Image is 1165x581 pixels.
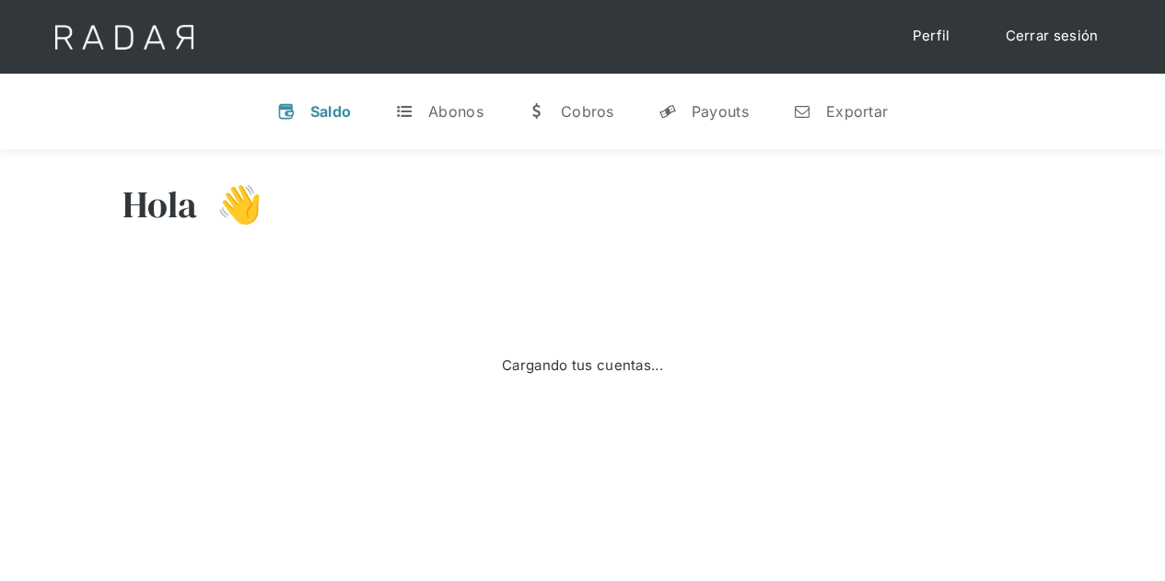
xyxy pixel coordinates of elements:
h3: Hola [122,181,198,227]
div: y [658,102,677,121]
div: Payouts [692,102,749,121]
div: v [277,102,296,121]
div: Exportar [826,102,888,121]
div: t [395,102,414,121]
h3: 👋 [198,181,262,227]
div: Cobros [561,102,614,121]
div: n [793,102,811,121]
div: Cargando tus cuentas... [502,355,663,377]
div: Saldo [310,102,352,121]
div: Abonos [428,102,483,121]
a: Cerrar sesión [987,18,1117,54]
a: Perfil [894,18,969,54]
div: w [528,102,546,121]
